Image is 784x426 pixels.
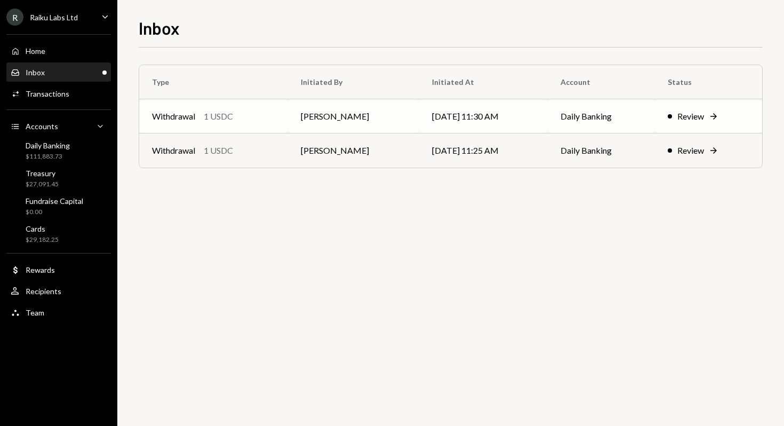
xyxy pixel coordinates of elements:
[6,9,23,26] div: R
[139,17,180,38] h1: Inbox
[419,99,548,133] td: [DATE] 11:30 AM
[419,65,548,99] th: Initiated At
[6,165,111,191] a: Treasury$27,091.45
[30,13,78,22] div: Raiku Labs Ltd
[26,152,70,161] div: $111,883.73
[26,196,83,206] div: Fundraise Capital
[26,122,58,131] div: Accounts
[6,138,111,163] a: Daily Banking$111,883.73
[6,41,111,60] a: Home
[548,99,655,133] td: Daily Banking
[6,193,111,219] a: Fundraise Capital$0.00
[288,65,419,99] th: Initiated By
[6,116,111,136] a: Accounts
[139,65,288,99] th: Type
[26,224,59,233] div: Cards
[26,208,83,217] div: $0.00
[26,235,59,244] div: $29,182.25
[288,99,419,133] td: [PERSON_NAME]
[288,133,419,168] td: [PERSON_NAME]
[204,110,233,123] div: 1 USDC
[6,281,111,301] a: Recipients
[6,221,111,247] a: Cards$29,182.25
[6,84,111,103] a: Transactions
[6,303,111,322] a: Team
[6,260,111,279] a: Rewards
[152,144,195,157] div: Withdrawal
[677,144,704,157] div: Review
[26,287,61,296] div: Recipients
[548,133,655,168] td: Daily Banking
[6,62,111,82] a: Inbox
[419,133,548,168] td: [DATE] 11:25 AM
[26,265,55,274] div: Rewards
[677,110,704,123] div: Review
[26,46,45,56] div: Home
[655,65,762,99] th: Status
[26,308,44,317] div: Team
[26,169,59,178] div: Treasury
[548,65,655,99] th: Account
[26,89,69,98] div: Transactions
[26,68,45,77] div: Inbox
[26,180,59,189] div: $27,091.45
[152,110,195,123] div: Withdrawal
[204,144,233,157] div: 1 USDC
[26,141,70,150] div: Daily Banking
